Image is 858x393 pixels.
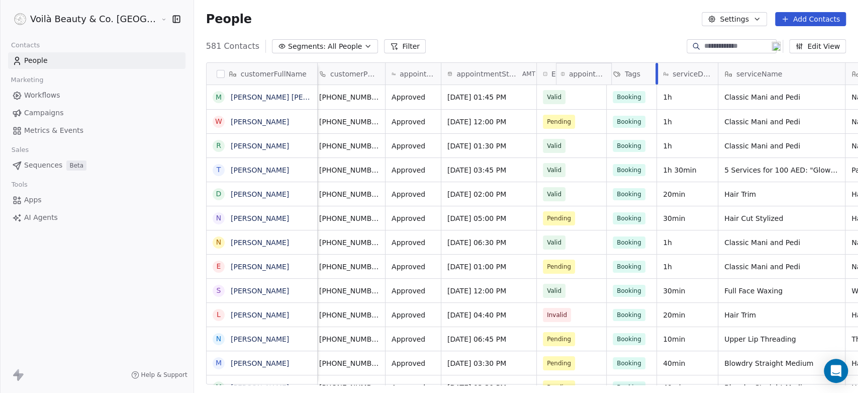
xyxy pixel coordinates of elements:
[319,358,379,368] span: [PHONE_NUMBER]
[551,69,600,79] span: Email Verification Status
[216,382,222,392] div: M
[231,118,289,126] a: [PERSON_NAME]
[663,165,712,175] span: 1h 30min
[724,262,839,272] span: Classic Mani and Pedi
[231,359,289,367] a: [PERSON_NAME]
[319,382,379,392] span: [PHONE_NUMBER]
[66,161,86,171] span: Beta
[547,92,561,102] span: Valid
[392,358,435,368] span: Approved
[231,263,289,271] a: [PERSON_NAME]
[663,334,712,344] span: 10min
[547,117,571,127] span: Pending
[447,141,530,151] span: [DATE] 01:30 PM
[724,117,839,127] span: Classic Mani and Pedi
[231,190,289,198] a: [PERSON_NAME]
[613,91,645,103] span: Booking
[447,358,530,368] span: [DATE] 03:30 PM
[724,165,839,175] span: 5 Services for 100 AED: "Glow Five"
[231,142,289,150] a: [PERSON_NAME]
[328,41,362,52] span: All People
[613,188,645,200] span: Booking
[319,117,379,127] span: [PHONE_NUMBER]
[392,382,435,392] span: Approved
[384,39,426,53] button: Filter
[824,359,848,383] div: Open Intercom Messenger
[386,63,441,85] div: appointmentStatus
[319,310,379,320] span: [PHONE_NUMBER]
[663,382,712,392] span: 40min
[613,333,645,345] span: Booking
[392,117,435,127] span: Approved
[724,92,839,102] span: Classic Mani and Pedi
[8,52,185,69] a: People
[319,92,379,102] span: [PHONE_NUMBER]
[537,63,606,85] div: Email Verification Status
[613,116,645,128] span: Booking
[663,141,712,151] span: 1h
[447,92,530,102] span: [DATE] 01:45 PM
[319,238,379,248] span: [PHONE_NUMBER]
[613,285,645,297] span: Booking
[319,334,379,344] span: [PHONE_NUMBER]
[216,358,222,368] div: M
[8,87,185,104] a: Workflows
[231,311,289,319] a: [PERSON_NAME]
[613,212,645,224] span: Booking
[392,165,435,175] span: Approved
[392,213,435,223] span: Approved
[8,209,185,226] a: AI Agents
[613,261,645,273] span: Booking
[724,213,839,223] span: Hair Cut Stylized
[547,358,571,368] span: Pending
[12,11,153,28] button: Voilà Beauty & Co. [GEOGRAPHIC_DATA]
[663,262,712,272] span: 1h
[657,63,718,85] div: serviceDuration
[319,141,379,151] span: [PHONE_NUMBER]
[24,125,83,136] span: Metrics & Events
[8,157,185,174] a: SequencesBeta
[206,12,252,27] span: People
[231,239,289,247] a: [PERSON_NAME]
[14,13,26,25] img: Voila_Beauty_And_Co_Logo.png
[547,189,561,199] span: Valid
[613,237,645,249] span: Booking
[547,310,567,320] span: Invalid
[663,310,712,320] span: 20min
[24,55,48,66] span: People
[613,164,645,176] span: Booking
[522,70,535,78] span: AMT
[447,189,530,199] span: [DATE] 02:00 PM
[392,238,435,248] span: Approved
[319,262,379,272] span: [PHONE_NUMBER]
[663,286,712,296] span: 30min
[447,238,530,248] span: [DATE] 06:30 PM
[392,92,435,102] span: Approved
[216,334,221,344] div: N
[319,189,379,199] span: [PHONE_NUMBER]
[400,69,435,79] span: appointmentStatus
[8,122,185,139] a: Metrics & Events
[663,213,712,223] span: 30min
[24,108,63,118] span: Campaigns
[216,165,221,175] div: T
[547,238,561,248] span: Valid
[330,69,379,79] span: customerPhone
[24,195,42,205] span: Apps
[231,287,289,295] a: [PERSON_NAME]
[607,63,656,85] div: Tags
[447,117,530,127] span: [DATE] 12:00 PM
[216,237,221,248] div: N
[231,93,350,101] a: [PERSON_NAME] [PERSON_NAME]
[288,41,326,52] span: Segments:
[216,92,222,103] div: M
[724,358,839,368] span: Blowdry Straight Medium
[392,310,435,320] span: Approved
[392,334,435,344] span: Approved
[24,212,58,223] span: AI Agents
[30,13,158,26] span: Voilà Beauty & Co. [GEOGRAPHIC_DATA]
[547,382,571,392] span: Pending
[724,238,839,248] span: Classic Mani and Pedi
[724,382,839,392] span: Blowdry Straight Medium
[724,310,839,320] span: Hair Trim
